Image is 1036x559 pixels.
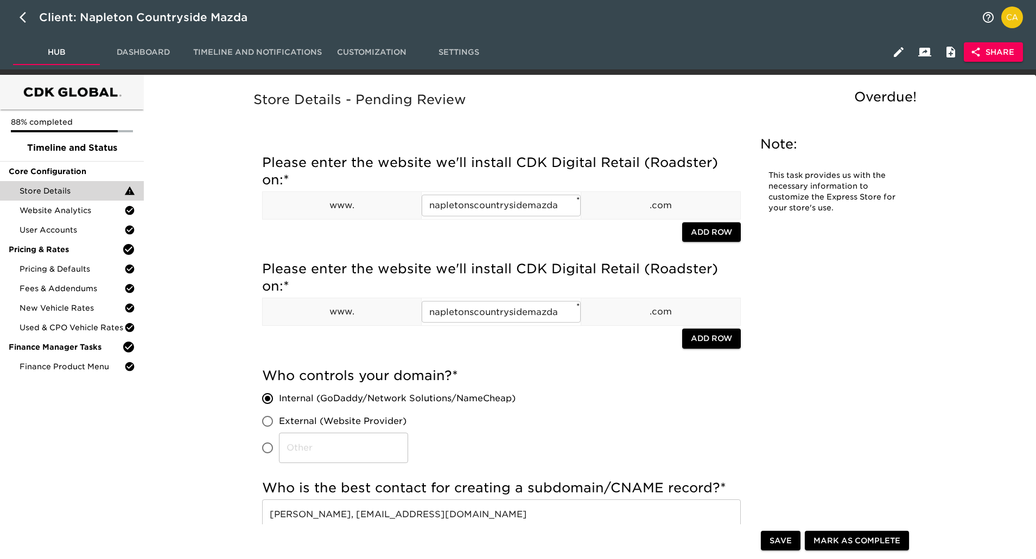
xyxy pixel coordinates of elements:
[20,46,93,59] span: Hub
[9,166,135,177] span: Core Configuration
[760,136,907,153] h5: Note:
[11,117,133,127] p: 88% completed
[39,9,263,26] div: Client: Napleton Countryside Mazda
[106,46,180,59] span: Dashboard
[193,46,322,59] span: Timeline and Notifications
[581,305,740,318] p: .com
[581,199,740,212] p: .com
[682,329,741,349] button: Add Row
[263,305,422,318] p: www.
[691,332,732,345] span: Add Row
[973,46,1014,59] span: Share
[1001,7,1023,28] img: Profile
[9,244,122,255] span: Pricing & Rates
[422,46,495,59] span: Settings
[761,531,800,551] button: Save
[9,342,122,352] span: Finance Manager Tasks
[262,367,741,384] h5: Who controls your domain?
[691,226,732,239] span: Add Row
[262,154,741,189] h5: Please enter the website we'll install CDK Digital Retail (Roadster) on:
[20,303,124,313] span: New Vehicle Rates
[262,479,741,497] h5: Who is the best contact for creating a subdomain/CNAME record?
[975,4,1001,30] button: notifications
[253,91,922,108] h5: Store Details - Pending Review
[20,283,124,294] span: Fees & Addendums
[854,89,917,105] span: Overdue!
[279,415,406,428] span: External (Website Provider)
[770,534,792,548] span: Save
[20,224,124,235] span: User Accounts
[279,433,408,463] input: Other
[805,531,909,551] button: Mark as Complete
[263,199,422,212] p: www.
[335,46,409,59] span: Customization
[813,534,900,548] span: Mark as Complete
[768,170,899,214] p: This task provides us with the necessary information to customize the Express Store for your stor...
[279,392,516,405] span: Internal (GoDaddy/Network Solutions/NameCheap)
[262,260,741,295] h5: Please enter the website we'll install CDK Digital Retail (Roadster) on:
[20,322,124,333] span: Used & CPO Vehicle Rates
[20,185,124,196] span: Store Details
[20,361,124,372] span: Finance Product Menu
[682,222,741,242] button: Add Row
[964,42,1023,62] button: Share
[20,264,124,274] span: Pricing & Defaults
[9,142,135,155] span: Timeline and Status
[20,205,124,216] span: Website Analytics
